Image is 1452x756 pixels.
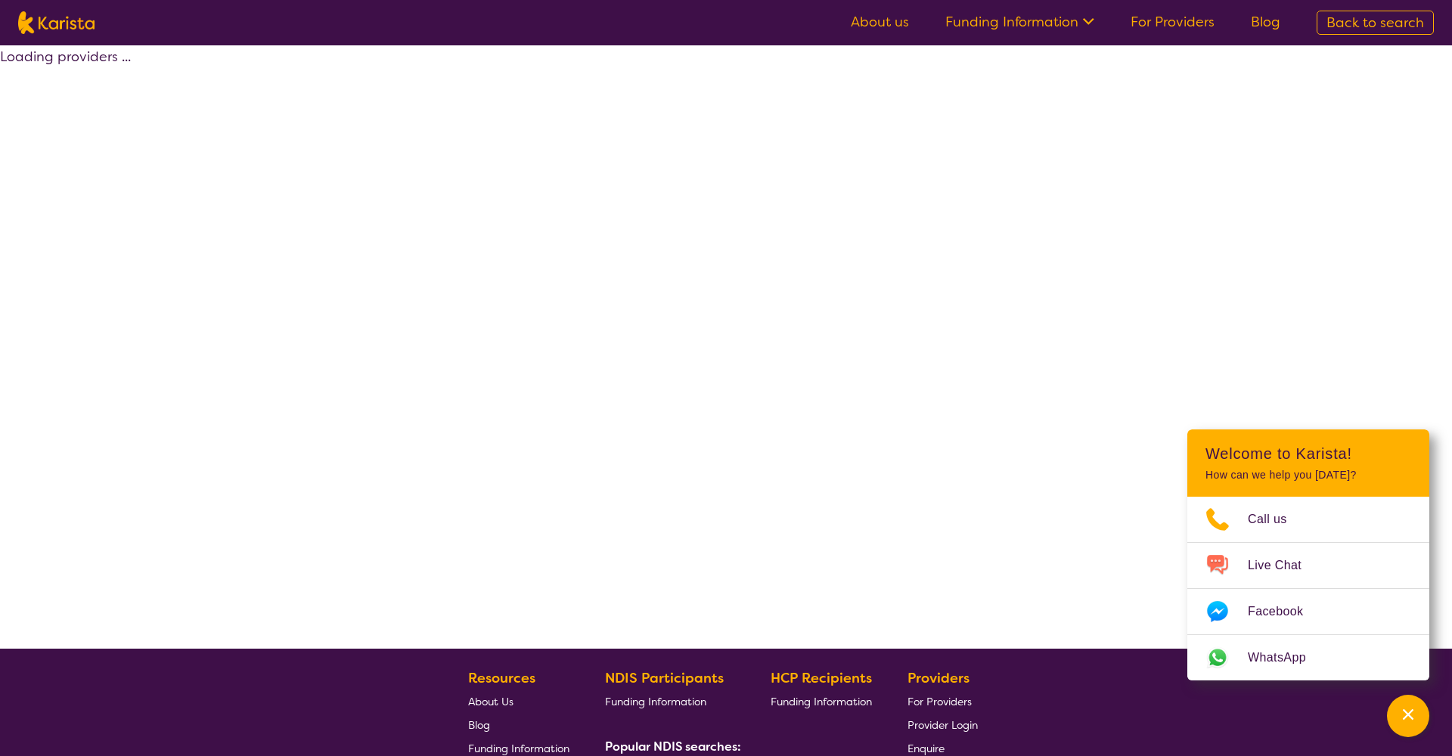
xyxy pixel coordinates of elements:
span: Funding Information [468,742,569,755]
a: About us [851,13,909,31]
a: Blog [468,713,569,736]
a: About Us [468,689,569,713]
span: Enquire [907,742,945,755]
span: Blog [468,718,490,732]
a: Provider Login [907,713,978,736]
ul: Choose channel [1187,497,1429,680]
span: Back to search [1326,14,1424,32]
b: Providers [907,669,970,687]
p: How can we help you [DATE]? [1205,469,1411,482]
button: Channel Menu [1387,695,1429,737]
b: NDIS Participants [605,669,724,687]
a: Web link opens in a new tab. [1187,635,1429,680]
a: Funding Information [945,13,1094,31]
span: Funding Information [605,695,706,708]
span: About Us [468,695,513,708]
span: Live Chat [1248,554,1320,577]
b: HCP Recipients [771,669,872,687]
span: For Providers [907,695,972,708]
a: Funding Information [771,689,872,713]
b: Popular NDIS searches: [605,739,741,754]
a: For Providers [1131,13,1215,31]
img: Karista logo [18,11,95,34]
a: Funding Information [605,689,735,713]
span: Funding Information [771,695,872,708]
h2: Welcome to Karista! [1205,445,1411,463]
div: Channel Menu [1187,429,1429,680]
a: For Providers [907,689,978,713]
a: Back to search [1317,11,1434,35]
a: Blog [1251,13,1280,31]
span: WhatsApp [1248,646,1324,669]
span: Call us [1248,508,1305,531]
b: Resources [468,669,535,687]
span: Facebook [1248,600,1321,623]
span: Provider Login [907,718,978,732]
